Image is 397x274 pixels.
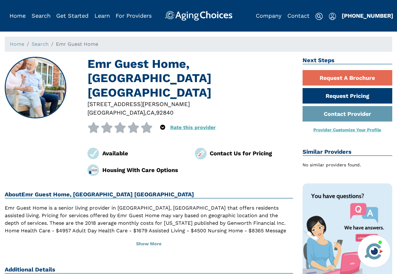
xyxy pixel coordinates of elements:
[32,41,49,47] a: Search
[5,266,293,274] h2: Additional Details
[363,241,385,262] img: avatar
[116,12,152,19] a: For Providers
[329,11,336,21] div: Popover trigger
[315,13,323,20] img: search-icon.svg
[5,37,392,52] nav: breadcrumb
[147,109,154,116] span: CA
[5,237,293,251] button: Show More
[5,204,293,242] p: Emr Guest Home is a senior living provider in [GEOGRAPHIC_DATA], [GEOGRAPHIC_DATA] that offers re...
[165,11,232,21] img: AgingChoices
[303,88,392,104] a: Request Pricing
[303,162,392,168] div: No similar providers found.
[102,149,186,158] div: Available
[32,11,51,21] div: Popover trigger
[170,124,216,130] a: Rate this provider
[154,109,156,116] span: ,
[5,191,293,199] h2: About Emr Guest Home, [GEOGRAPHIC_DATA] [GEOGRAPHIC_DATA]
[56,12,88,19] a: Get Started
[287,12,310,19] a: Contact
[10,41,24,47] a: Home
[9,12,26,19] a: Home
[342,12,393,19] a: [PHONE_NUMBER]
[313,127,381,132] a: Provider Customize Your Profile
[56,41,98,47] span: Emr Guest Home
[145,109,147,116] span: ,
[94,12,110,19] a: Learn
[303,106,392,122] a: Contact Provider
[303,70,392,86] a: Request A Brochure
[102,166,186,174] div: Housing With Care Options
[32,12,51,19] a: Search
[303,148,392,156] h2: Similar Providers
[160,122,165,133] div: Popover trigger
[303,57,392,64] h2: Next Steps
[87,100,293,108] div: [STREET_ADDRESS][PERSON_NAME]
[87,109,145,116] span: [GEOGRAPHIC_DATA]
[256,12,281,19] a: Company
[156,108,173,117] div: 92840
[329,13,336,20] img: user-icon.svg
[210,149,293,158] div: Contact Us for Pricing
[87,57,293,100] h1: Emr Guest Home, [GEOGRAPHIC_DATA] [GEOGRAPHIC_DATA]
[5,57,66,118] img: Emr Guest Home, Garden Grove CA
